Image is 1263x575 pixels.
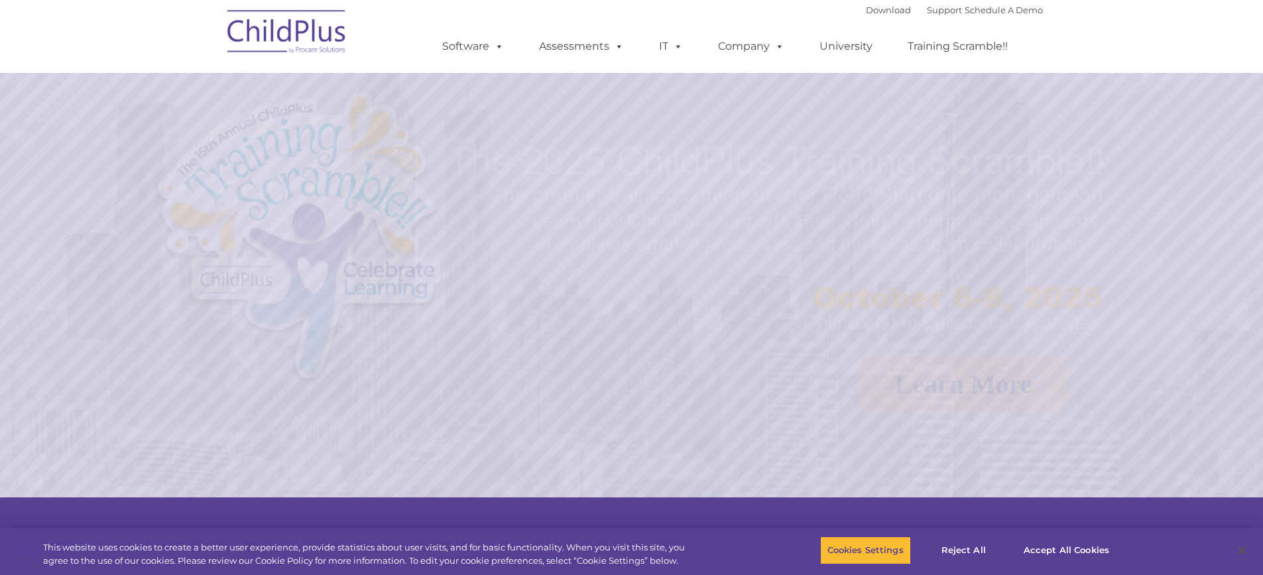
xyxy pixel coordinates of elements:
button: Close [1227,536,1256,565]
a: Software [429,33,517,60]
a: Support [927,5,962,15]
img: ChildPlus by Procare Solutions [221,1,353,67]
div: This website uses cookies to create a better user experience, provide statistics about user visit... [43,541,695,567]
font: | [866,5,1043,15]
a: Assessments [526,33,637,60]
a: Learn More [859,357,1069,413]
button: Reject All [922,537,1005,564]
a: Company [705,33,798,60]
a: Schedule A Demo [965,5,1043,15]
a: Training Scramble!! [894,33,1021,60]
button: Accept All Cookies [1016,537,1116,564]
a: University [806,33,886,60]
button: Cookies Settings [820,537,911,564]
a: IT [646,33,696,60]
a: Download [866,5,911,15]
